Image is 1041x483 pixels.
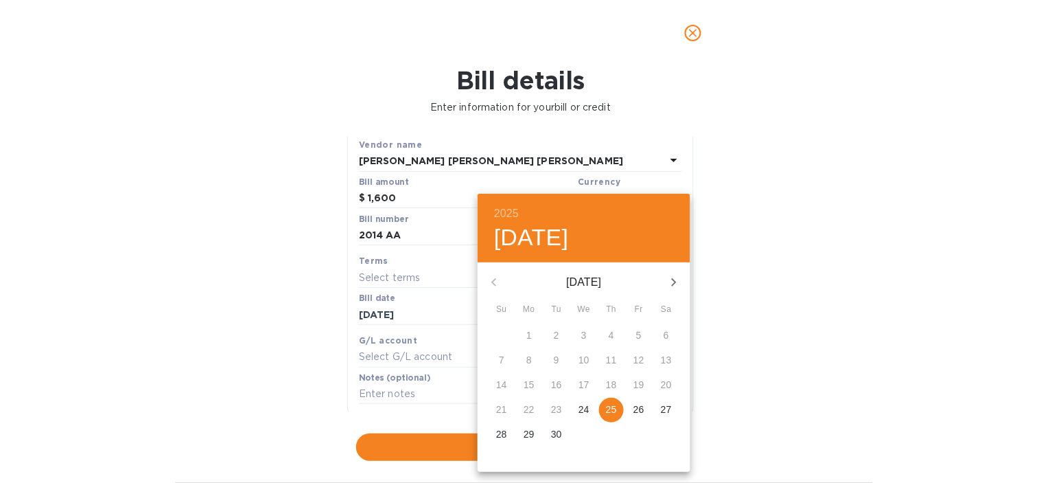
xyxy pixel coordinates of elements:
[489,423,514,447] button: 28
[489,303,514,317] span: Su
[494,223,569,252] button: [DATE]
[633,403,644,416] p: 26
[627,398,651,423] button: 26
[517,303,541,317] span: Mo
[544,423,569,447] button: 30
[572,398,596,423] button: 24
[578,403,589,416] p: 24
[654,398,679,423] button: 27
[572,303,596,317] span: We
[524,427,535,441] p: 29
[511,274,657,291] p: [DATE]
[599,398,624,423] button: 25
[544,303,569,317] span: Tu
[661,403,672,416] p: 27
[599,303,624,317] span: Th
[551,427,562,441] p: 30
[627,303,651,317] span: Fr
[494,204,519,223] button: 2025
[517,423,541,447] button: 29
[496,427,507,441] p: 28
[654,303,679,317] span: Sa
[606,403,617,416] p: 25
